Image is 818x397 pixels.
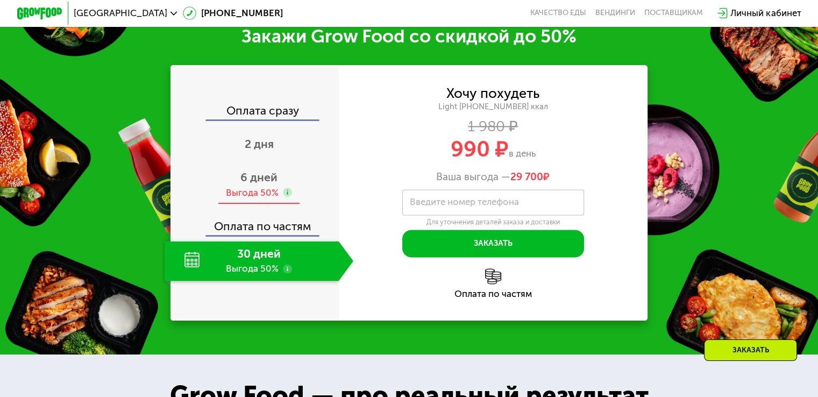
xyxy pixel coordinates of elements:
[410,199,519,205] label: Введите номер телефона
[240,171,278,184] span: 6 дней
[339,120,648,132] div: 1 980 ₽
[339,102,648,112] div: Light [PHONE_NUMBER] ккал
[485,268,501,285] img: l6xcnZfty9opOoJh.png
[339,171,648,183] div: Ваша выгода —
[704,339,797,361] div: Заказать
[509,148,536,159] span: в день
[339,289,648,299] div: Оплата по частям
[402,218,584,226] div: Для уточнения деталей заказа и доставки
[446,87,539,100] div: Хочу похудеть
[530,9,586,18] a: Качество еды
[226,187,279,199] div: Выгода 50%
[451,136,509,162] span: 990 ₽
[172,105,339,119] div: Оплата сразу
[730,6,801,20] div: Личный кабинет
[172,209,339,236] div: Оплата по частям
[510,171,543,183] span: 29 700
[510,171,550,183] span: ₽
[245,137,274,151] span: 2 дня
[644,9,703,18] div: поставщикам
[74,9,167,18] span: [GEOGRAPHIC_DATA]
[595,9,635,18] a: Вендинги
[183,6,283,20] a: [PHONE_NUMBER]
[402,230,584,257] button: Заказать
